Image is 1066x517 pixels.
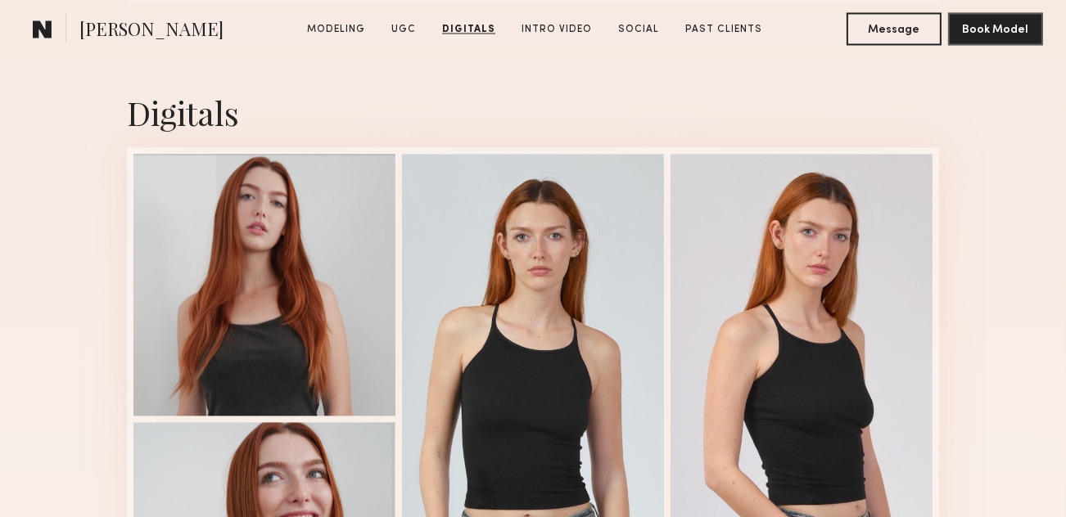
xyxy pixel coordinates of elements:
[300,22,372,37] a: Modeling
[515,22,598,37] a: Intro Video
[79,16,224,45] span: [PERSON_NAME]
[948,21,1043,35] a: Book Model
[948,12,1043,45] button: Book Model
[847,12,942,45] button: Message
[385,22,422,37] a: UGC
[436,22,502,37] a: Digitals
[612,22,666,37] a: Social
[127,91,939,134] div: Digitals
[679,22,769,37] a: Past Clients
